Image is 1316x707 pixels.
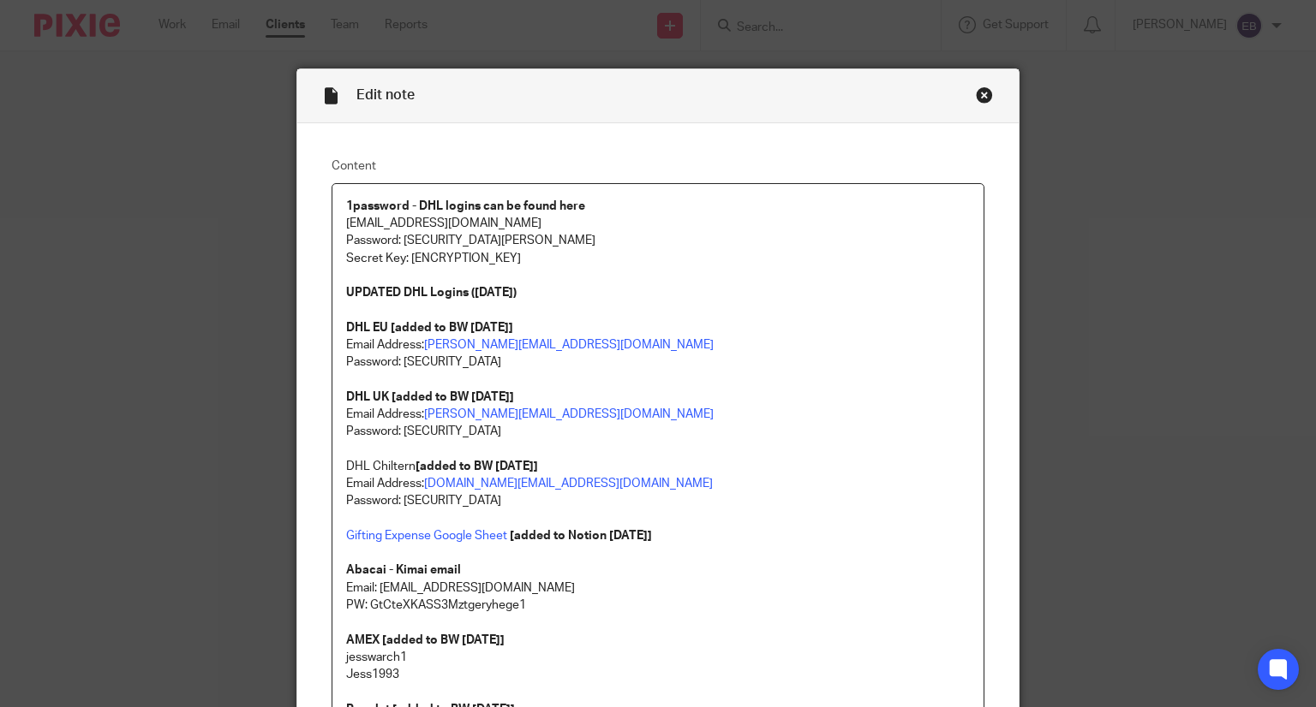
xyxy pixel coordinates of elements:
[416,460,538,472] strong: [added to BW [DATE]]
[424,408,714,420] a: [PERSON_NAME][EMAIL_ADDRESS][DOMAIN_NAME]
[346,579,971,597] p: Email: [EMAIL_ADDRESS][DOMAIN_NAME]
[346,250,971,267] p: Secret Key: [ENCRYPTION_KEY]
[346,406,971,492] p: Email Address: Password: [SECURITY_DATA] DHL Chiltern Email Address:
[510,530,652,542] strong: [added to Notion [DATE]]
[424,339,714,351] a: [PERSON_NAME][EMAIL_ADDRESS][DOMAIN_NAME]
[346,215,971,232] p: [EMAIL_ADDRESS][DOMAIN_NAME]
[346,666,971,683] p: Jess1993
[346,564,461,576] strong: Abacai - Kimai email
[346,530,507,542] a: Gifting Expense Google Sheet
[346,287,517,299] strong: UPDATED DHL Logins ([DATE])
[346,322,513,334] strong: DHL EU [added to BW [DATE]]
[976,86,993,104] div: Close this dialog window
[346,492,971,509] p: Password: [SECURITY_DATA]
[346,391,389,403] strong: DHL UK
[346,649,971,666] p: jesswarch1
[346,336,971,353] p: Email Address:
[346,597,971,614] p: PW: GtCteXKASS3Mztgeryhege1
[346,200,585,212] strong: 1password - DHL logins can be found here
[346,353,971,371] p: Password: [SECURITY_DATA]
[346,232,971,249] p: Password: [SECURITY_DATA][PERSON_NAME]
[346,634,505,646] strong: AMEX [added to BW [DATE]]
[392,391,514,403] strong: [added to BW [DATE]]
[356,88,415,102] span: Edit note
[424,478,713,490] a: [DOMAIN_NAME][EMAIL_ADDRESS][DOMAIN_NAME]
[332,157,985,175] label: Content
